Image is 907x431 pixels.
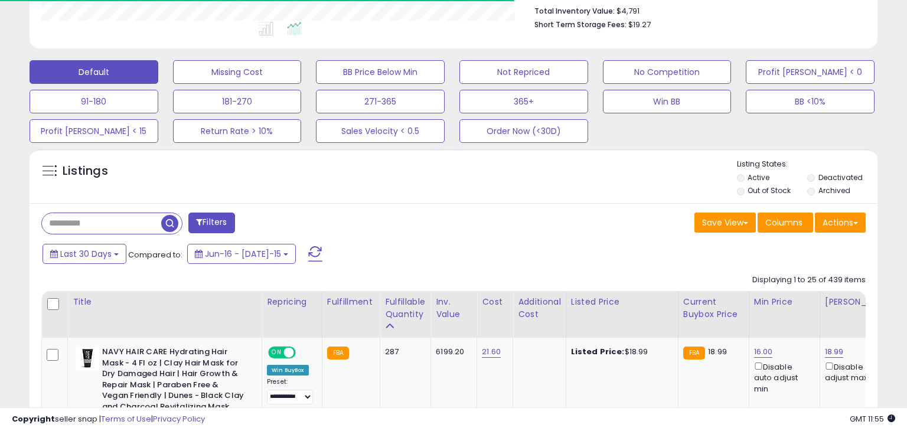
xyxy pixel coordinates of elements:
button: 91-180 [30,90,158,113]
button: Profit [PERSON_NAME] < 15 [30,119,158,143]
button: Not Repriced [459,60,588,84]
strong: Copyright [12,413,55,425]
button: No Competition [603,60,732,84]
button: Order Now (<30D) [459,119,588,143]
button: BB Price Below Min [316,60,445,84]
button: BB <10% [746,90,875,113]
button: Win BB [603,90,732,113]
div: seller snap | | [12,414,205,425]
button: Profit [PERSON_NAME] < 0 [746,60,875,84]
button: Default [30,60,158,84]
button: Return Rate > 10% [173,119,302,143]
button: Missing Cost [173,60,302,84]
button: 181-270 [173,90,302,113]
button: 365+ [459,90,588,113]
button: 271-365 [316,90,445,113]
button: Sales Velocity < 0.5 [316,119,445,143]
